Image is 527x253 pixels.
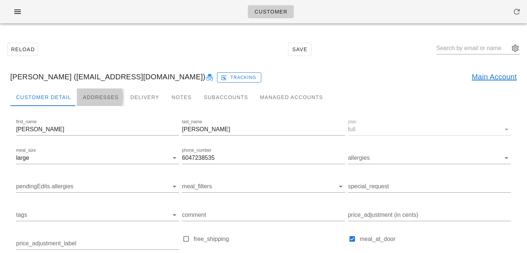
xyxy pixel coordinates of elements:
[4,65,523,88] div: [PERSON_NAME] ([EMAIL_ADDRESS][DOMAIN_NAME])
[165,88,198,106] div: Notes
[254,9,287,15] span: Customer
[472,71,517,83] a: Main Account
[16,119,37,125] label: first_name
[124,88,165,106] div: Delivery
[11,46,35,52] span: Reload
[360,235,511,243] label: meal_at_door
[217,71,261,83] a: Tracking
[198,88,254,106] div: Subaccounts
[16,209,179,221] div: tags
[436,42,509,54] input: Search by email or name
[511,44,520,53] button: appended action
[16,152,179,164] div: meal_sizelarge
[77,88,124,106] div: Addresses
[10,88,77,106] div: Customer Detail
[182,181,345,192] div: meal_filters
[16,148,36,153] label: meal_size
[222,74,257,81] span: Tracking
[16,181,179,192] div: pendingEdits.allergies
[348,124,511,135] div: planfull
[182,148,212,153] label: phone_number
[248,5,294,18] a: Customer
[217,72,261,83] button: Tracking
[7,43,38,56] button: Reload
[348,152,511,164] div: allergies
[348,119,356,125] label: plan
[182,119,202,125] label: last_name
[291,46,308,52] span: Save
[16,155,29,161] div: large
[194,235,345,243] label: free_shipping
[254,88,329,106] div: Managed Accounts
[288,43,311,56] button: Save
